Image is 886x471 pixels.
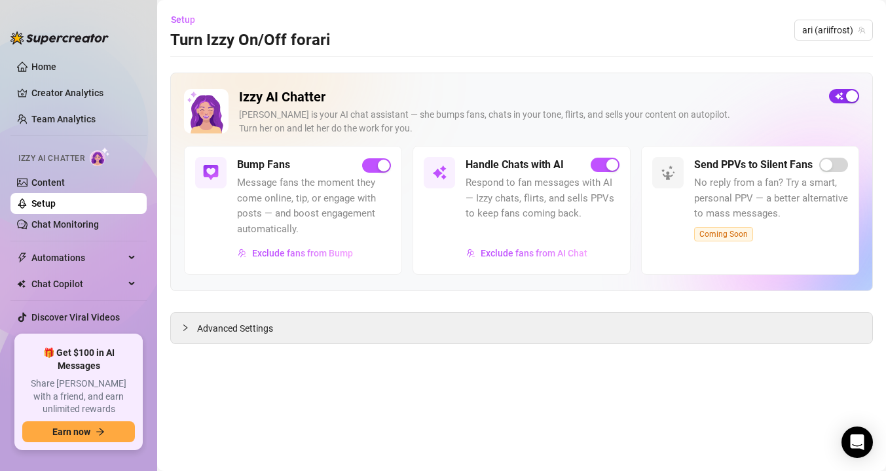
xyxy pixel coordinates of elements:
[660,165,676,181] img: svg%3e
[184,89,229,133] img: Izzy AI Chatter
[432,165,447,181] img: svg%3e
[239,89,819,105] h2: Izzy AI Chatter
[31,114,96,124] a: Team Analytics
[52,427,90,437] span: Earn now
[31,219,99,230] a: Chat Monitoring
[802,20,865,40] span: ari (ariifrost)
[96,427,105,436] span: arrow-right
[181,324,189,332] span: collapsed
[90,147,110,166] img: AI Chatter
[31,82,136,103] a: Creator Analytics
[22,377,135,416] span: Share [PERSON_NAME] with a friend, and earn unlimited rewards
[31,247,124,268] span: Automations
[17,279,26,288] img: Chat Copilot
[466,249,475,258] img: svg%3e
[203,165,219,181] img: svg%3e
[238,249,247,258] img: svg%3e
[18,152,84,165] span: Izzy AI Chatter
[239,108,819,135] div: [PERSON_NAME] is your AI chat assistant — she bumps fans, chats in your tone, flirts, and sells y...
[17,253,28,263] span: thunderbolt
[481,248,587,258] span: Exclude fans from AI Chat
[466,157,564,173] h5: Handle Chats with AI
[694,227,753,241] span: Coming Soon
[170,9,206,30] button: Setup
[694,157,813,173] h5: Send PPVs to Silent Fans
[31,61,56,72] a: Home
[171,14,195,25] span: Setup
[31,177,65,188] a: Content
[237,243,354,264] button: Exclude fans from Bump
[237,157,290,173] h5: Bump Fans
[841,427,873,458] div: Open Intercom Messenger
[237,175,391,237] span: Message fans the moment they come online, tip, or engage with posts — and boost engagement automa...
[22,421,135,442] button: Earn nowarrow-right
[181,321,197,335] div: collapsed
[197,321,273,336] span: Advanced Settings
[22,347,135,372] span: 🎁 Get $100 in AI Messages
[170,30,330,51] h3: Turn Izzy On/Off for ari
[31,312,120,323] a: Discover Viral Videos
[252,248,353,258] span: Exclude fans from Bump
[466,175,619,222] span: Respond to fan messages with AI — Izzy chats, flirts, and sells PPVs to keep fans coming back.
[31,198,56,209] a: Setup
[10,31,109,44] img: logo-BBDzfeDw.svg
[466,243,588,264] button: Exclude fans from AI Chat
[858,26,866,34] span: team
[31,273,124,294] span: Chat Copilot
[694,175,848,222] span: No reply from a fan? Try a smart, personal PPV — a better alternative to mass messages.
